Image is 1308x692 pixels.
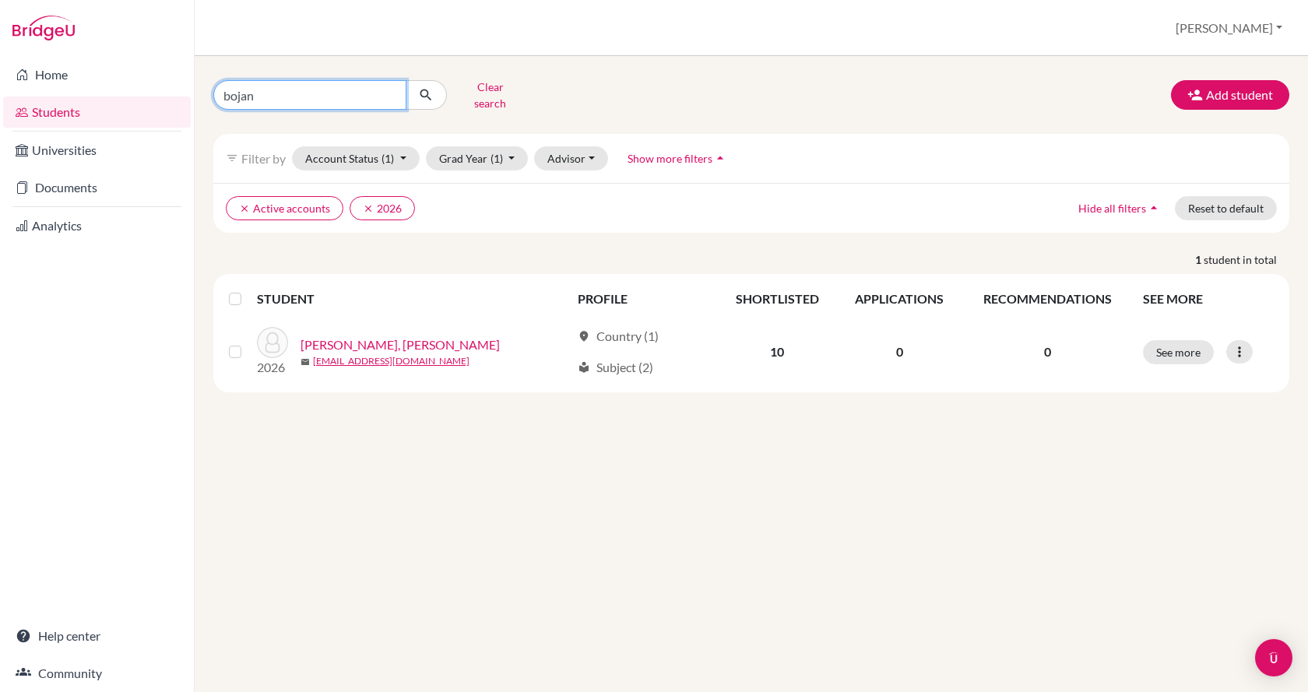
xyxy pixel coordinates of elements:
[1169,13,1289,43] button: [PERSON_NAME]
[1255,639,1292,676] div: Open Intercom Messenger
[241,151,286,166] span: Filter by
[568,280,718,318] th: PROFILE
[614,146,741,170] button: Show more filtersarrow_drop_up
[1078,202,1146,215] span: Hide all filters
[490,152,503,165] span: (1)
[972,342,1124,361] p: 0
[534,146,608,170] button: Advisor
[313,354,469,368] a: [EMAIL_ADDRESS][DOMAIN_NAME]
[3,620,191,652] a: Help center
[381,152,394,165] span: (1)
[363,203,374,214] i: clear
[962,280,1134,318] th: RECOMMENDATIONS
[350,196,415,220] button: clear2026
[226,152,238,164] i: filter_list
[837,318,962,386] td: 0
[837,280,962,318] th: APPLICATIONS
[12,16,75,40] img: Bridge-U
[226,196,343,220] button: clearActive accounts
[3,135,191,166] a: Universities
[1143,340,1214,364] button: See more
[3,97,191,128] a: Students
[1134,280,1283,318] th: SEE MORE
[3,658,191,689] a: Community
[292,146,420,170] button: Account Status(1)
[1204,251,1289,268] span: student in total
[578,358,653,377] div: Subject (2)
[1065,196,1175,220] button: Hide all filtersarrow_drop_up
[718,318,837,386] td: 10
[257,358,288,377] p: 2026
[1195,251,1204,268] strong: 1
[1146,200,1162,216] i: arrow_drop_up
[3,210,191,241] a: Analytics
[1171,80,1289,110] button: Add student
[3,172,191,203] a: Documents
[1175,196,1277,220] button: Reset to default
[712,150,728,166] i: arrow_drop_up
[239,203,250,214] i: clear
[578,330,590,342] span: location_on
[3,59,191,90] a: Home
[426,146,529,170] button: Grad Year(1)
[301,357,310,367] span: mail
[718,280,837,318] th: SHORTLISTED
[578,327,659,346] div: Country (1)
[257,327,288,358] img: Tzvetkov, Bojan
[301,335,500,354] a: [PERSON_NAME], [PERSON_NAME]
[578,361,590,374] span: local_library
[447,75,533,115] button: Clear search
[628,152,712,165] span: Show more filters
[213,80,406,110] input: Find student by name...
[257,280,568,318] th: STUDENT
